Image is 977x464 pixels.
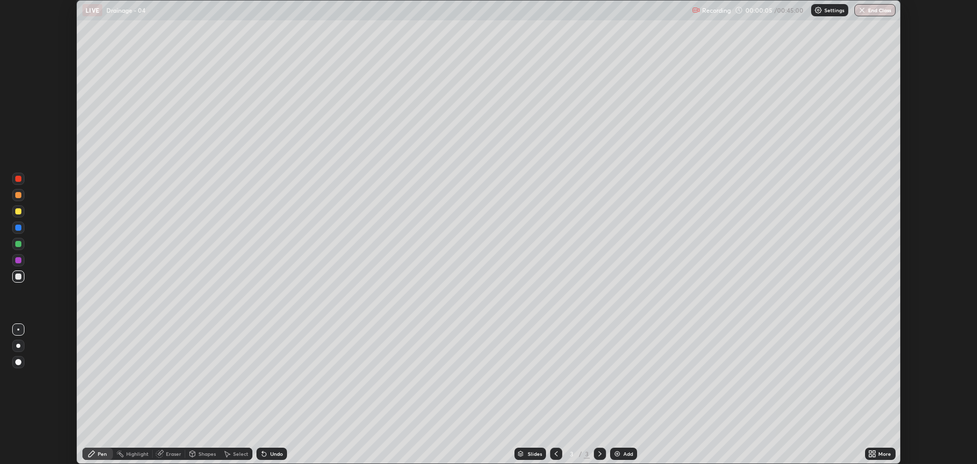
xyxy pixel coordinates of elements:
div: Eraser [166,451,181,456]
div: Shapes [198,451,216,456]
p: Recording [702,7,731,14]
div: / [579,451,582,457]
button: End Class [854,4,896,16]
img: end-class-cross [858,6,866,14]
img: recording.375f2c34.svg [692,6,700,14]
div: Slides [528,451,542,456]
p: Settings [824,8,844,13]
div: 3 [566,451,577,457]
div: Highlight [126,451,149,456]
div: Pen [98,451,107,456]
img: add-slide-button [613,450,621,458]
div: Select [233,451,248,456]
div: More [878,451,891,456]
p: Drainage - 04 [106,6,146,14]
div: Undo [270,451,283,456]
div: 3 [584,449,590,458]
div: Add [623,451,633,456]
p: LIVE [85,6,99,14]
img: class-settings-icons [814,6,822,14]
